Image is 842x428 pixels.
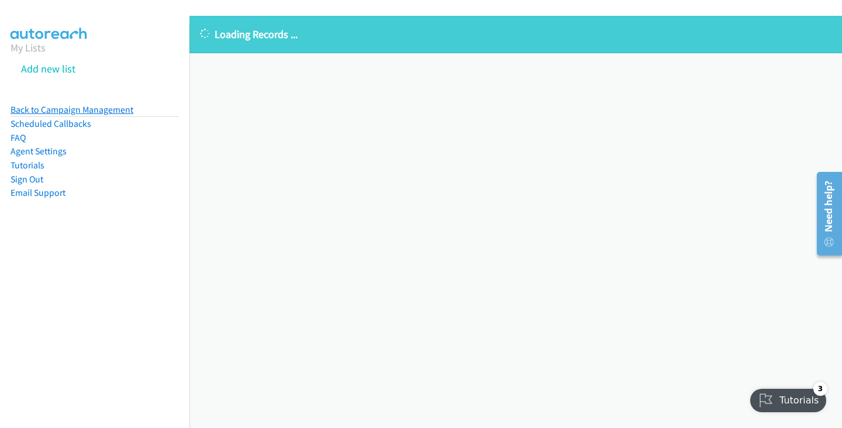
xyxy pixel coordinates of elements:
a: Back to Campaign Management [11,104,133,115]
a: Sign Out [11,174,43,185]
a: Email Support [11,187,65,198]
p: Loading Records ... [200,26,831,42]
a: Scheduled Callbacks [11,118,91,129]
a: My Lists [11,41,46,54]
a: Add new list [21,62,75,75]
iframe: Resource Center [809,167,842,260]
a: FAQ [11,132,26,143]
a: Tutorials [11,160,44,171]
iframe: Checklist [743,377,833,419]
a: Agent Settings [11,146,67,157]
